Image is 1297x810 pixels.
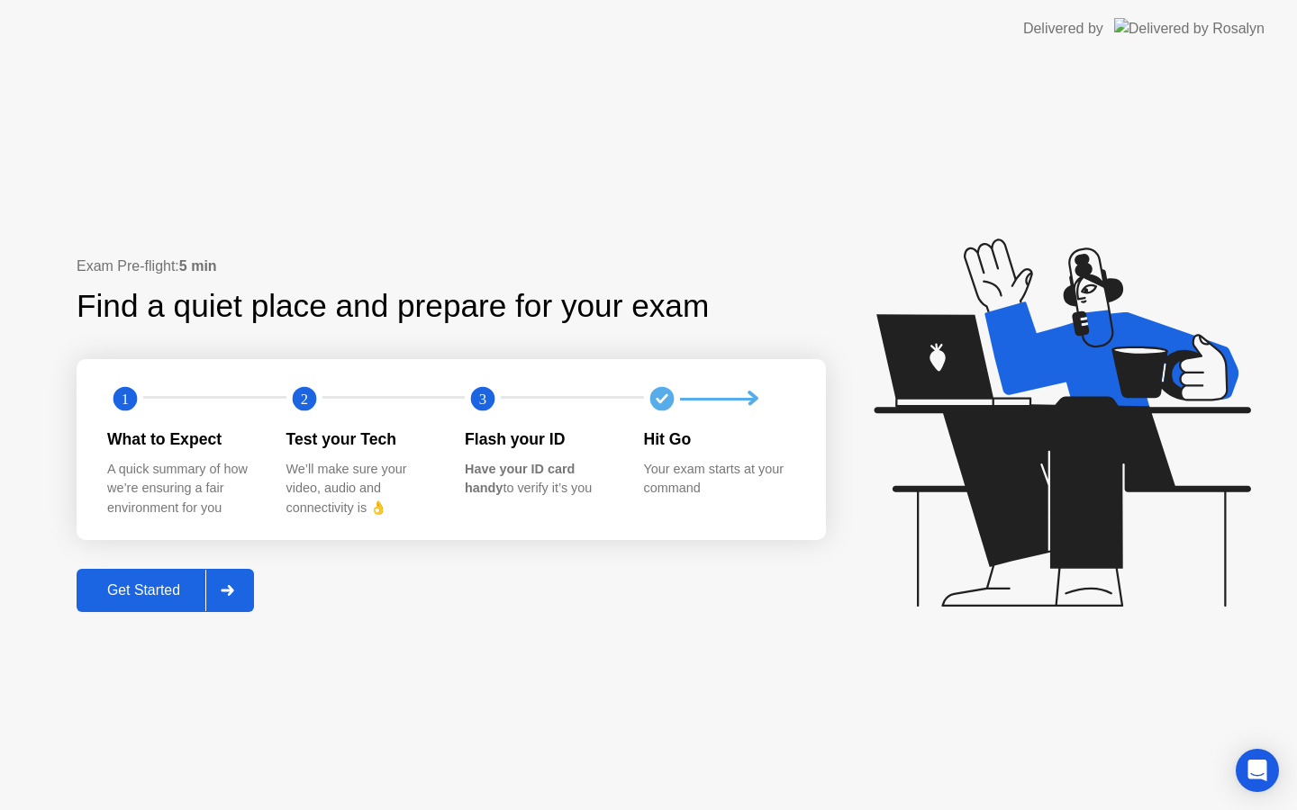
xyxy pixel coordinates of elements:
[479,391,486,408] text: 3
[644,427,794,451] div: Hit Go
[107,460,258,518] div: A quick summary of how we’re ensuring a fair environment for you
[1114,18,1265,39] img: Delivered by Rosalyn
[644,460,794,499] div: Your exam starts at your command
[286,460,437,518] div: We’ll make sure your video, audio and connectivity is 👌
[1023,18,1103,40] div: Delivered by
[179,258,217,274] b: 5 min
[77,569,254,612] button: Get Started
[1236,749,1279,792] div: Open Intercom Messenger
[465,462,575,496] b: Have your ID card handy
[465,460,615,499] div: to verify it’s you
[82,582,205,598] div: Get Started
[286,427,437,451] div: Test your Tech
[300,391,307,408] text: 2
[107,427,258,451] div: What to Expect
[122,391,129,408] text: 1
[465,427,615,451] div: Flash your ID
[77,256,826,277] div: Exam Pre-flight:
[77,283,712,330] div: Find a quiet place and prepare for your exam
